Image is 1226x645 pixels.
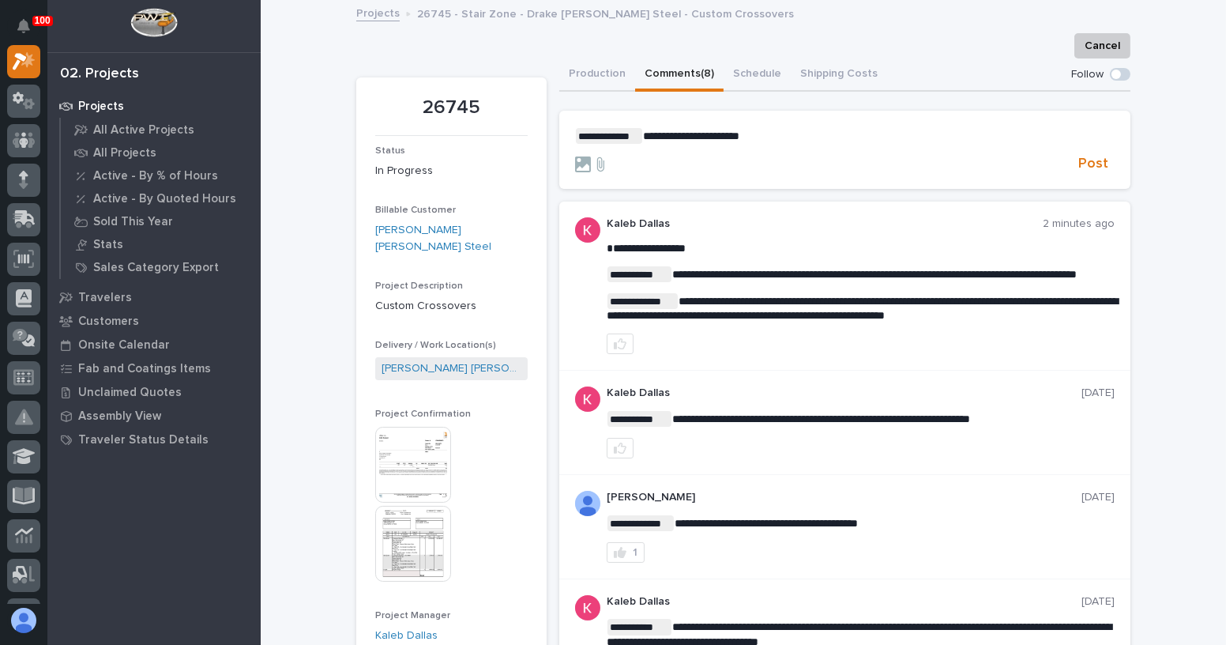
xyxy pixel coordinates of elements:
span: Project Description [375,281,463,291]
span: Delivery / Work Location(s) [375,341,496,350]
p: Projects [78,100,124,114]
p: Kaleb Dallas [607,387,1081,400]
p: Unclaimed Quotes [78,386,182,400]
p: Sales Category Export [93,261,219,275]
button: Post [1072,155,1115,173]
p: Fab and Coatings Items [78,362,211,376]
p: Assembly View [78,409,161,424]
img: ACg8ocJFQJZtOpq0mXhEl6L5cbQXDkmdPAf0fdoBPnlMfqfX=s96-c [575,595,600,620]
p: Active - By Quoted Hours [93,192,236,206]
img: AOh14GjpcA6ydKGAvwfezp8OhN30Q3_1BHk5lQOeczEvCIoEuGETHm2tT-JUDAHyqffuBe4ae2BInEDZwLlH3tcCd_oYlV_i4... [575,491,600,516]
span: Post [1078,155,1108,173]
p: [PERSON_NAME] [607,491,1081,504]
p: 100 [35,15,51,26]
a: Assembly View [47,404,261,428]
p: Sold This Year [93,215,173,229]
p: Custom Crossovers [375,298,528,315]
p: All Active Projects [93,123,194,138]
img: ACg8ocJFQJZtOpq0mXhEl6L5cbQXDkmdPAf0fdoBPnlMfqfX=s96-c [575,217,600,243]
button: Comments (8) [635,58,724,92]
a: Stats [61,233,261,255]
a: Customers [47,309,261,333]
a: Sold This Year [61,210,261,232]
div: 1 [633,547,637,558]
button: users-avatar [7,604,40,637]
button: like this post [607,334,634,354]
p: Traveler Status Details [78,433,209,447]
a: [PERSON_NAME] [PERSON_NAME] Steel [382,360,521,377]
a: Projects [356,3,400,21]
img: Workspace Logo [130,8,177,37]
a: Kaleb Dallas [375,628,438,644]
p: Customers [78,315,139,329]
span: Billable Customer [375,206,456,215]
p: Kaleb Dallas [607,595,1081,609]
a: [PERSON_NAME] [PERSON_NAME] Steel [375,222,528,255]
a: Unclaimed Quotes [47,380,261,404]
p: All Projects [93,146,156,160]
button: 1 [607,542,645,563]
span: Project Manager [375,611,450,620]
a: All Active Projects [61,119,261,141]
p: Follow [1071,68,1104,81]
div: Notifications100 [20,19,40,44]
p: 26745 [375,96,528,119]
p: 26745 - Stair Zone - Drake [PERSON_NAME] Steel - Custom Crossovers [417,4,794,21]
a: Travelers [47,285,261,309]
p: Stats [93,238,123,252]
a: Sales Category Export [61,256,261,278]
p: In Progress [375,163,528,179]
img: ACg8ocJFQJZtOpq0mXhEl6L5cbQXDkmdPAf0fdoBPnlMfqfX=s96-c [575,387,600,412]
p: [DATE] [1081,491,1115,504]
a: Onsite Calendar [47,333,261,356]
a: All Projects [61,141,261,164]
button: Notifications [7,9,40,43]
p: Kaleb Dallas [607,217,1043,231]
p: 2 minutes ago [1043,217,1115,231]
a: Active - By Quoted Hours [61,187,261,209]
p: Travelers [78,291,132,305]
a: Fab and Coatings Items [47,356,261,380]
button: Cancel [1074,33,1130,58]
p: Active - By % of Hours [93,169,218,183]
a: Active - By % of Hours [61,164,261,187]
p: Onsite Calendar [78,338,170,353]
button: Shipping Costs [791,58,887,92]
span: Status [375,146,405,156]
p: [DATE] [1081,595,1115,609]
span: Cancel [1085,36,1120,55]
button: Schedule [724,58,791,92]
span: Project Confirmation [375,409,471,419]
p: [DATE] [1081,387,1115,400]
button: like this post [607,438,634,458]
div: 02. Projects [60,66,139,83]
a: Projects [47,94,261,118]
a: Traveler Status Details [47,428,261,451]
button: Production [559,58,635,92]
